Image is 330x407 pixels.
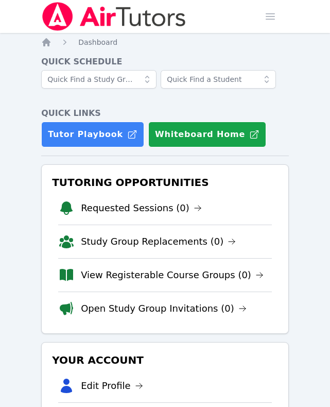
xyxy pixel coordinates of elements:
a: Open Study Group Invitations (0) [81,301,247,316]
a: Dashboard [78,37,117,47]
h3: Tutoring Opportunities [50,173,280,192]
a: Tutor Playbook [41,122,144,147]
h4: Quick Links [41,107,289,120]
a: Study Group Replacements (0) [81,234,236,249]
input: Quick Find a Study Group [41,70,157,89]
nav: Breadcrumb [41,37,289,47]
h3: Your Account [50,351,280,369]
a: View Registerable Course Groups (0) [81,268,264,282]
input: Quick Find a Student [161,70,276,89]
h4: Quick Schedule [41,56,289,68]
a: Edit Profile [81,379,143,393]
span: Dashboard [78,38,117,46]
button: Whiteboard Home [148,122,266,147]
a: Requested Sessions (0) [81,201,202,215]
img: Air Tutors [41,2,187,31]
